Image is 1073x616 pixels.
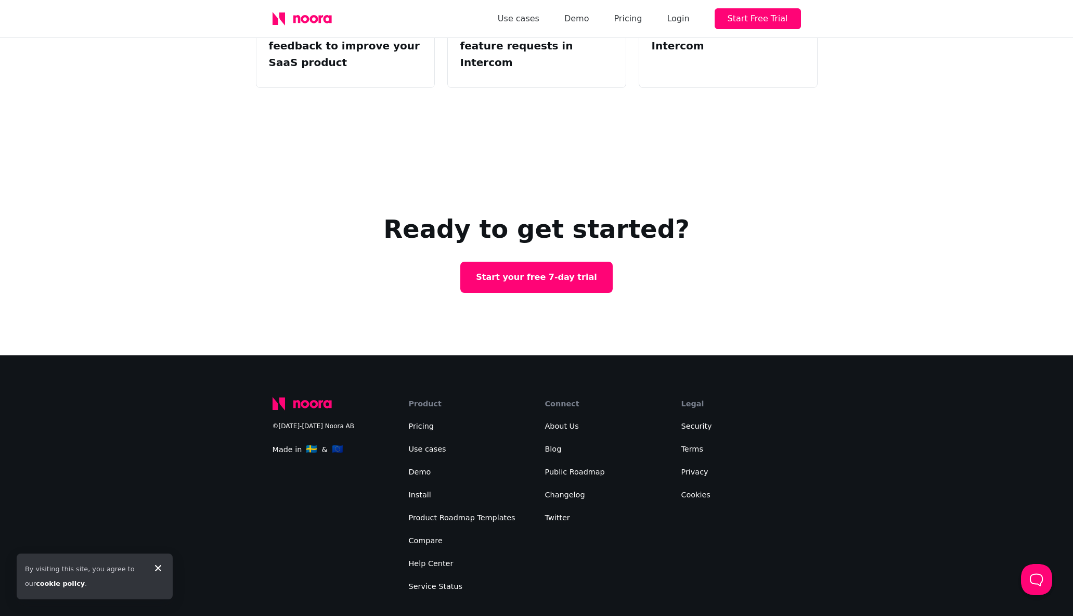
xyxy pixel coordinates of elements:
[681,445,703,453] a: Terms
[545,397,665,410] div: Connect
[681,422,712,430] a: Security
[25,562,144,591] div: By visiting this site, you agree to our .
[545,468,605,476] a: Public Roadmap
[545,514,570,522] a: Twitter
[409,491,431,499] a: Install
[332,444,343,454] span: 🇪🇺
[383,213,690,245] h2: Ready to get started?
[409,445,446,453] a: Use cases
[498,11,539,26] a: Use cases
[715,8,801,29] button: Start Free Trial
[409,397,528,410] div: Product
[681,491,710,499] a: Cookies
[545,445,562,453] a: Blog
[409,582,463,591] a: Service Status
[545,491,585,499] a: Changelog
[409,468,431,476] a: Demo
[564,11,589,26] a: Demo
[409,536,443,545] a: Compare
[409,514,515,522] a: Product Roadmap Templates
[273,419,392,433] div: ©[DATE]-[DATE] Noora AB
[36,580,85,587] a: cookie policy
[545,422,579,430] a: About Us
[681,397,801,410] div: Legal
[614,11,642,26] a: Pricing
[409,559,454,568] a: Help Center
[667,11,689,26] div: Login
[460,262,612,293] a: Start your free 7-day trial
[681,468,708,476] a: Privacy
[273,442,392,457] div: Made in &
[409,422,434,430] a: Pricing
[1021,564,1052,595] iframe: Help Scout Beacon - Open
[306,444,317,454] span: 🇸🇪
